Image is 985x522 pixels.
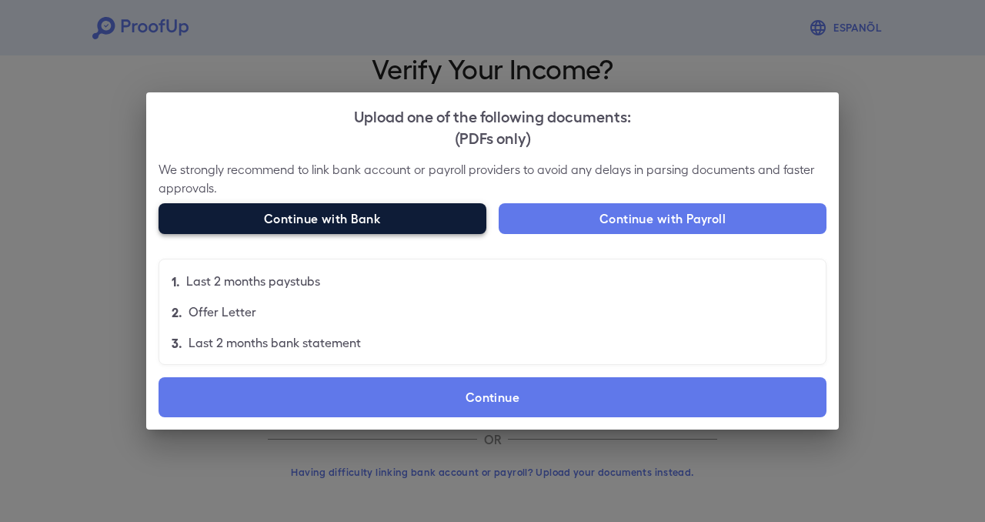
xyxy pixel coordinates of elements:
[159,126,826,148] div: (PDFs only)
[172,272,180,290] p: 1.
[189,333,361,352] p: Last 2 months bank statement
[172,303,182,321] p: 2.
[146,92,839,160] h2: Upload one of the following documents:
[499,203,826,234] button: Continue with Payroll
[186,272,320,290] p: Last 2 months paystubs
[159,377,826,417] label: Continue
[159,160,826,197] p: We strongly recommend to link bank account or payroll providers to avoid any delays in parsing do...
[172,333,182,352] p: 3.
[159,203,486,234] button: Continue with Bank
[189,303,256,321] p: Offer Letter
